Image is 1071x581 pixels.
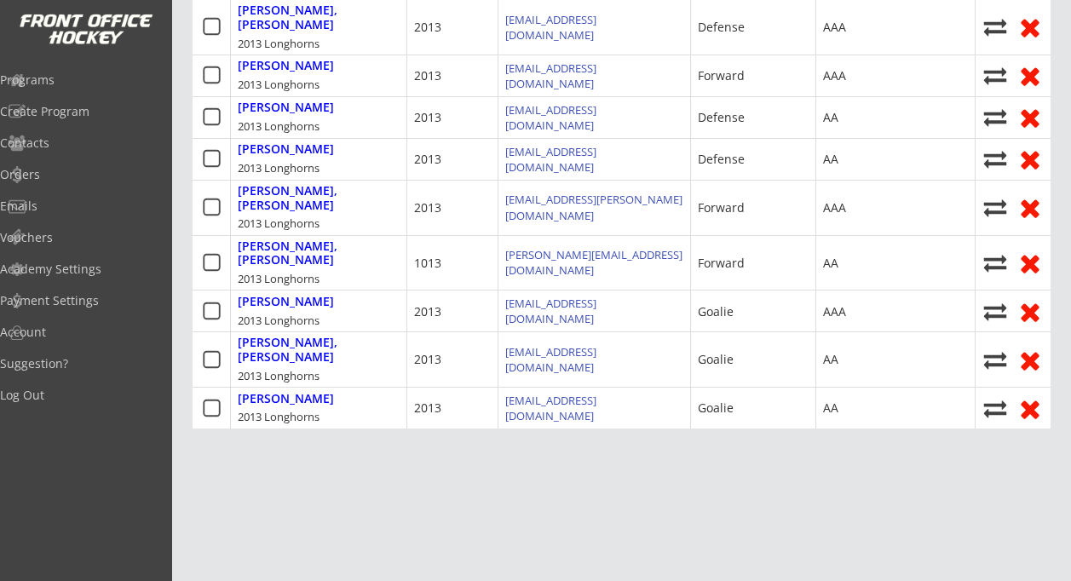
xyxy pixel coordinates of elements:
button: Remove from roster (no refund) [1016,347,1044,373]
div: AAA [823,67,846,84]
button: Remove from roster (no refund) [1016,395,1044,422]
div: 2013 Longhorns [238,368,320,383]
button: Move player [982,251,1008,274]
button: Remove from roster (no refund) [1016,298,1044,325]
div: [PERSON_NAME], [PERSON_NAME] [238,336,400,365]
div: Goalie [698,351,734,368]
div: 2013 [414,199,441,216]
a: [EMAIL_ADDRESS][DOMAIN_NAME] [505,60,596,91]
a: [EMAIL_ADDRESS][DOMAIN_NAME] [505,393,596,423]
button: Remove from roster (no refund) [1016,146,1044,172]
div: [PERSON_NAME] [238,101,334,115]
button: Remove from roster (no refund) [1016,62,1044,89]
div: AAA [823,303,846,320]
button: Move player [982,106,1008,129]
button: Remove from roster (no refund) [1016,104,1044,130]
div: 1013 [414,255,441,272]
button: Move player [982,15,1008,38]
div: 2013 Longhorns [238,409,320,424]
div: AA [823,400,838,417]
div: AAA [823,19,846,36]
div: AA [823,255,838,272]
div: Defense [698,151,745,168]
div: Defense [698,109,745,126]
a: [EMAIL_ADDRESS][DOMAIN_NAME] [505,144,596,175]
div: 2013 [414,303,441,320]
button: Move player [982,196,1008,219]
button: Remove from roster (no refund) [1016,14,1044,40]
div: 2013 Longhorns [238,313,320,328]
img: FOH%20White%20Logo%20Transparent.png [19,14,153,45]
div: Goalie [698,400,734,417]
div: 2013 Longhorns [238,36,320,51]
a: [EMAIL_ADDRESS][PERSON_NAME][DOMAIN_NAME] [505,192,682,222]
div: 2013 Longhorns [238,216,320,231]
button: Move player [982,64,1008,87]
button: Move player [982,397,1008,420]
div: 2013 [414,151,441,168]
div: [PERSON_NAME] [238,142,334,157]
a: [EMAIL_ADDRESS][DOMAIN_NAME] [505,12,596,43]
div: AAA [823,199,846,216]
div: Defense [698,19,745,36]
button: Move player [982,147,1008,170]
div: Forward [698,67,745,84]
div: 2013 [414,67,441,84]
div: [PERSON_NAME] [238,392,334,406]
div: 2013 [414,109,441,126]
div: [PERSON_NAME], [PERSON_NAME] [238,3,400,32]
div: [PERSON_NAME] [238,295,334,309]
div: [PERSON_NAME] [238,59,334,73]
div: Forward [698,255,745,272]
div: [PERSON_NAME], [PERSON_NAME] [238,239,400,268]
div: [PERSON_NAME], [PERSON_NAME] [238,184,400,213]
div: 2013 [414,400,441,417]
div: 2013 Longhorns [238,77,320,92]
a: [EMAIL_ADDRESS][DOMAIN_NAME] [505,296,596,326]
div: 2013 Longhorns [238,118,320,134]
div: AA [823,109,838,126]
button: Move player [982,348,1008,371]
div: 2013 [414,19,441,36]
div: 2013 [414,351,441,368]
div: Goalie [698,303,734,320]
a: [PERSON_NAME][EMAIL_ADDRESS][DOMAIN_NAME] [505,247,682,278]
div: AA [823,151,838,168]
button: Remove from roster (no refund) [1016,194,1044,221]
div: Forward [698,199,745,216]
a: [EMAIL_ADDRESS][DOMAIN_NAME] [505,344,596,375]
button: Remove from roster (no refund) [1016,250,1044,276]
button: Move player [982,300,1008,323]
a: [EMAIL_ADDRESS][DOMAIN_NAME] [505,102,596,133]
div: 2013 Longhorns [238,160,320,175]
div: 2013 Longhorns [238,271,320,286]
div: AA [823,351,838,368]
